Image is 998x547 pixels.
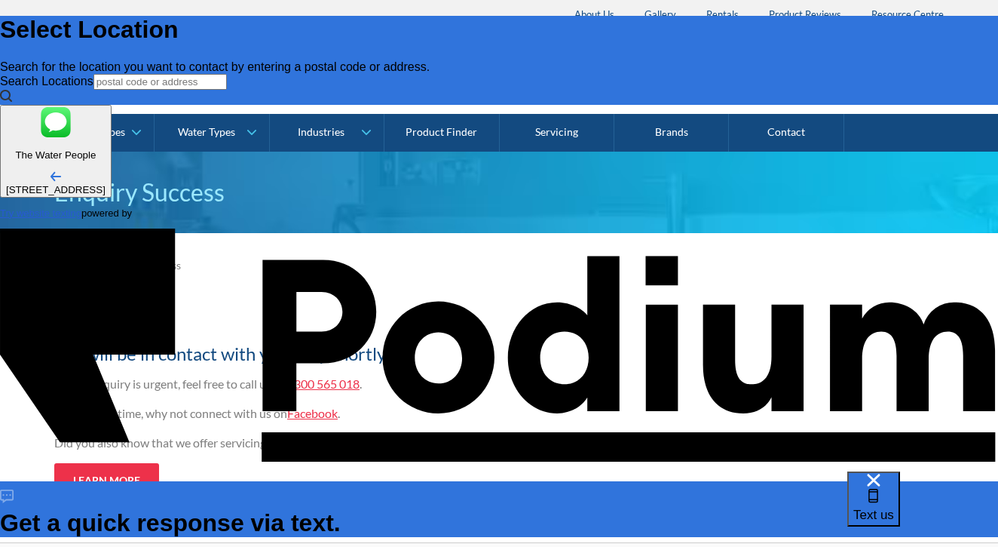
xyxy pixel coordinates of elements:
[6,184,106,195] div: [STREET_ADDRESS]
[847,472,998,547] iframe: podium webchat widget bubble
[6,149,106,161] p: The Water People
[81,207,132,219] span: powered by
[93,74,227,90] input: postal code or address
